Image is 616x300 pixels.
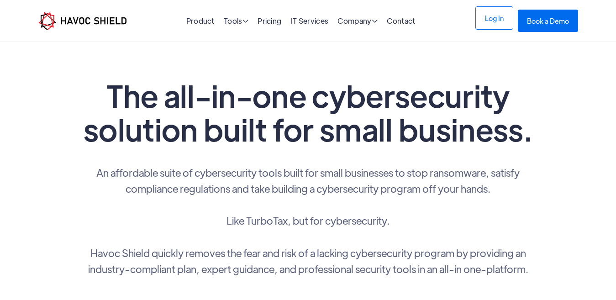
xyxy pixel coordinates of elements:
[518,10,578,32] a: Book a Demo
[475,6,513,30] a: Log In
[337,17,378,26] div: Company
[80,79,537,146] h1: The all-in-one cybersecurity solution built for small business.
[372,17,378,25] span: 
[38,12,126,30] img: Havoc Shield logo
[80,164,537,277] p: An affordable suite of cybersecurity tools built for small businesses to stop ransomware, satisfy...
[224,17,248,26] div: Tools
[464,201,616,300] div: أداة الدردشة
[242,17,248,25] span: 
[337,17,378,26] div: Company
[38,12,126,30] a: home
[186,16,215,26] a: Product
[387,16,415,26] a: Contact
[464,201,616,300] iframe: Chat Widget
[258,16,281,26] a: Pricing
[224,17,248,26] div: Tools
[291,16,329,26] a: IT Services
